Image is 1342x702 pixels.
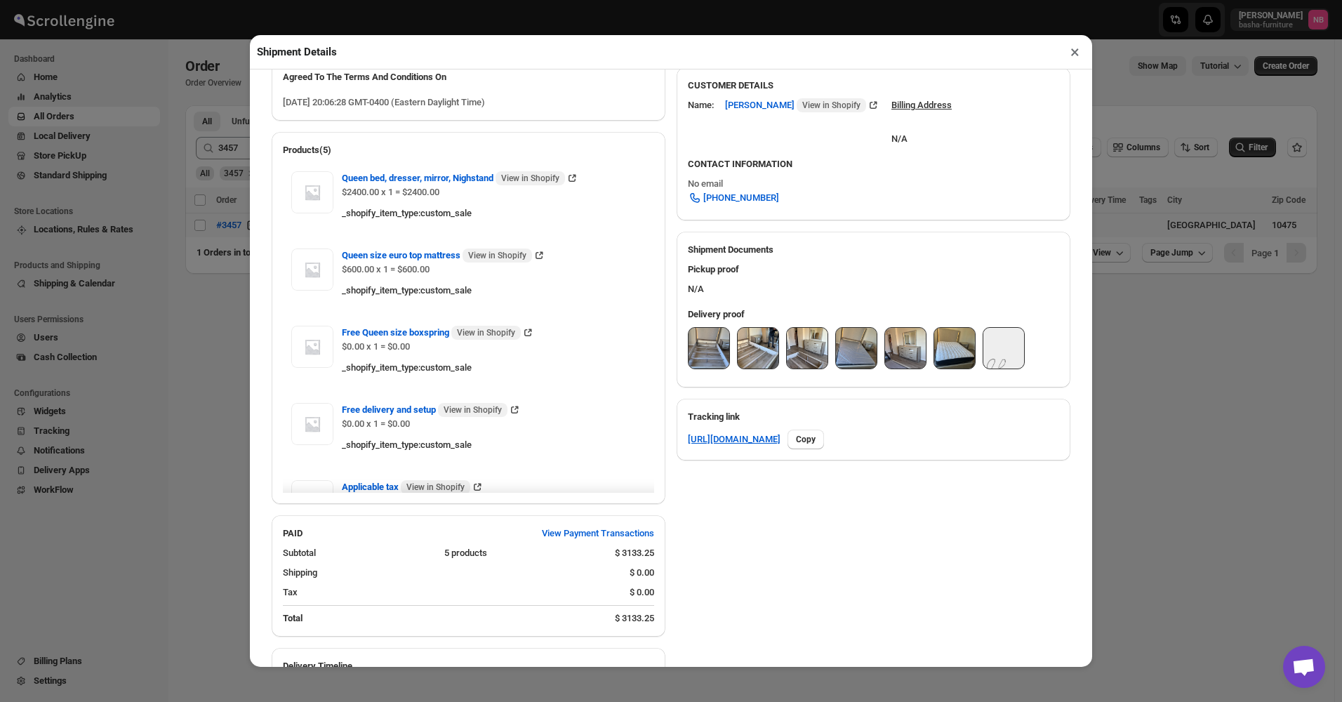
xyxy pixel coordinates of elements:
span: Copy [796,434,816,445]
h3: Tracking link [688,410,1059,424]
h2: Shipment Details [257,45,337,59]
span: Agreed To The Terms And Conditions On [283,72,446,82]
div: $ 3133.25 [615,611,654,625]
span: View in Shopify [406,482,465,493]
img: vDqnXp-na8TOpmtUEWCH42U.jpg [689,328,729,369]
img: J7H2SMI4n4miTZ5tS1mugP1.png [983,328,1024,369]
div: $ 0.00 [630,566,654,580]
button: × [1065,42,1085,62]
span: View in Shopify [444,404,502,416]
img: Item [291,171,333,213]
div: _shopify_item_type : custom_sale [342,438,646,452]
span: View in Shopify [457,327,515,338]
h2: Delivery Timeline [283,659,654,673]
h3: Delivery proof [688,307,1059,322]
a: Free delivery and setup View in Shopify [342,404,521,415]
h3: CONTACT INFORMATION [688,157,1059,171]
img: _YjCR1AUQ3rNXFbgtz5bAkP.jpg [885,328,926,369]
span: [DATE] 20:06:28 GMT-0400 (Eastern Daylight Time) [283,97,485,107]
div: N/A [677,257,1070,302]
div: Name: [688,98,714,112]
span: Free Queen size boxspring [342,326,521,340]
div: $ 0.00 [630,585,654,600]
img: Item [291,326,333,368]
h2: PAID [283,526,303,541]
u: Billing Address [891,100,952,110]
span: View in Shopify [802,100,861,111]
div: _shopify_item_type : custom_sale [342,284,646,298]
div: Tax [283,585,618,600]
button: View Payment Transactions [533,522,663,545]
span: [PHONE_NUMBER] [703,191,779,205]
a: Queen bed, dresser, mirror, Nighstand View in Shopify [342,173,579,183]
span: $0.00 x 1 = $0.00 [342,418,410,429]
a: Free Queen size boxspring View in Shopify [342,327,535,338]
span: View in Shopify [501,173,559,184]
span: [PERSON_NAME] [725,98,866,112]
img: 27l6BWCmrYCutdQkQvlBZgO.jpg [934,328,975,369]
img: Item [291,480,333,522]
span: $0.00 x 1 = $0.00 [342,341,410,352]
div: N/A [891,118,952,146]
span: No email [688,178,723,189]
img: Item [291,249,333,291]
img: Item [291,403,333,445]
div: _shopify_item_type : custom_sale [342,361,646,375]
img: 0mnr5l9cbZ7CCU-59vNv989.jpg [738,328,778,369]
span: View in Shopify [468,250,526,261]
a: Queen size euro top mattress View in Shopify [342,250,546,260]
div: $ 3133.25 [615,546,654,560]
h3: CUSTOMER DETAILS [688,79,1059,93]
span: $2400.00 x 1 = $2400.00 [342,187,439,197]
span: Queen bed, dresser, mirror, Nighstand [342,171,565,185]
span: View Payment Transactions [542,526,654,541]
a: [URL][DOMAIN_NAME] [688,432,780,446]
a: Applicable tax View in Shopify [342,482,484,492]
h2: Shipment Documents [688,243,1059,257]
a: [PHONE_NUMBER] [679,187,788,209]
div: Shipping [283,566,618,580]
span: Applicable tax [342,480,470,494]
h2: Products(5) [283,143,654,157]
div: Open chat [1283,646,1325,688]
b: Total [283,613,303,623]
img: SRYsJQcJnydKyxmV6lvMzMd.jpg [836,328,877,369]
div: 5 products [444,546,604,560]
button: Copy [788,430,824,449]
h3: Pickup proof [688,263,1059,277]
div: Subtotal [283,546,433,560]
img: BAsZxv6-yJWwDIWijlC3cAy.jpg [787,328,828,369]
span: Free delivery and setup [342,403,507,417]
a: [PERSON_NAME] View in Shopify [725,100,880,110]
span: Queen size euro top mattress [342,249,532,263]
div: _shopify_item_type : custom_sale [342,206,646,220]
span: $600.00 x 1 = $600.00 [342,264,430,274]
